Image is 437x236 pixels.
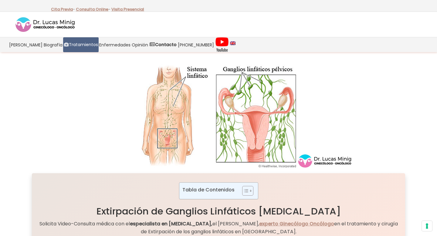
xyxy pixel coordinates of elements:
[43,37,63,52] a: Biografía
[69,41,98,48] span: Tratamientos
[86,65,352,168] img: Extirpación de ganglios linfaticos Cirugía y Tratamientos
[215,37,229,52] img: Videos Youtube Ginecología
[111,6,144,12] a: Visita Presencial
[182,186,235,193] p: Tabla de Contenidos
[76,5,110,13] p: -
[44,41,63,48] span: Biografía
[238,186,252,196] a: Toggle Table of Content
[422,221,432,231] button: Sus preferencias de consentimiento para tecnologías de seguimiento
[155,42,177,48] strong: Contacto
[51,6,73,12] a: Cita Previa
[178,41,214,48] span: [PHONE_NUMBER]
[131,37,149,52] a: Opinión
[259,220,334,227] a: experto Ginecólogo Oncólogo
[229,37,236,52] a: language english
[9,41,42,48] span: [PERSON_NAME]
[76,6,108,12] a: Consulta Online
[130,220,212,227] strong: especialista en [MEDICAL_DATA],
[149,37,177,52] a: Contacto
[230,41,235,45] img: language english
[99,37,131,52] a: Enfermedades
[132,41,148,48] span: Opinión
[36,205,401,217] h1: Extirpación de Ganglios Linfáticos [MEDICAL_DATA]
[215,37,229,52] a: Videos Youtube Ginecología
[36,220,401,236] p: Solicita Video-Consulta médica con el el [PERSON_NAME], en el tratamiento y cirugía de Extirpació...
[177,37,215,52] a: [PHONE_NUMBER]
[99,41,130,48] span: Enfermedades
[8,37,43,52] a: [PERSON_NAME]
[63,37,99,52] a: Tratamientos
[51,5,75,13] p: -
